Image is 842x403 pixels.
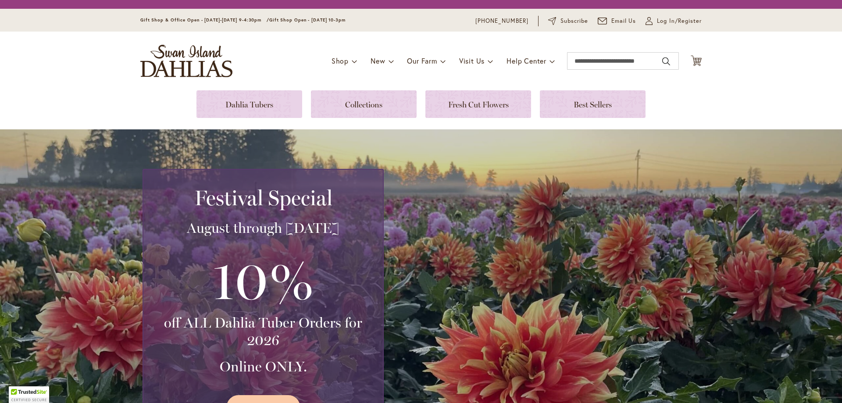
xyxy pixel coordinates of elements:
[154,314,372,349] h3: off ALL Dahlia Tuber Orders for 2026
[560,17,588,25] span: Subscribe
[507,56,546,65] span: Help Center
[548,17,588,25] a: Subscribe
[598,17,636,25] a: Email Us
[140,45,232,77] a: store logo
[154,219,372,237] h3: August through [DATE]
[459,56,485,65] span: Visit Us
[611,17,636,25] span: Email Us
[332,56,349,65] span: Shop
[269,17,346,23] span: Gift Shop Open - [DATE] 10-3pm
[154,246,372,314] h3: 10%
[662,54,670,68] button: Search
[154,358,372,375] h3: Online ONLY.
[407,56,437,65] span: Our Farm
[140,17,269,23] span: Gift Shop & Office Open - [DATE]-[DATE] 9-4:30pm /
[657,17,702,25] span: Log In/Register
[371,56,385,65] span: New
[154,185,372,210] h2: Festival Special
[646,17,702,25] a: Log In/Register
[475,17,528,25] a: [PHONE_NUMBER]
